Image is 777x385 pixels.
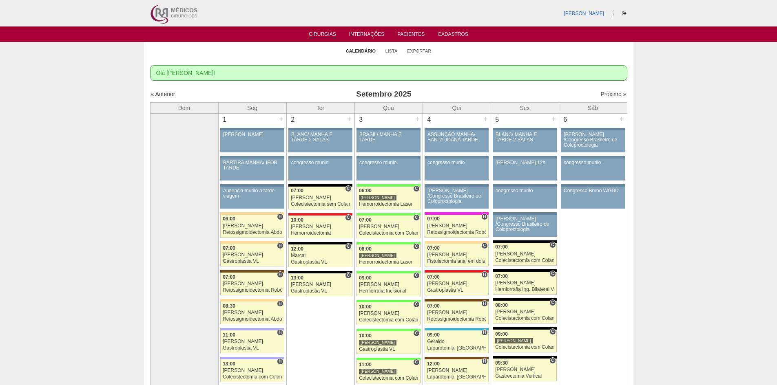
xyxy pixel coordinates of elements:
[223,345,282,351] div: Gastroplastia VL
[359,195,396,201] div: [PERSON_NAME]
[223,223,282,229] div: [PERSON_NAME]
[219,114,231,126] div: 1
[288,184,352,187] div: Key: Blanc
[220,241,284,244] div: Key: Bartira
[427,361,440,367] span: 12:00
[223,216,235,222] span: 06:00
[277,271,283,278] span: Hospital
[559,114,572,126] div: 6
[425,301,488,324] a: H 07:00 [PERSON_NAME] Retossigmoidectomia Robótica
[359,347,418,352] div: Gastroplastia VL
[356,360,420,383] a: C 11:00 [PERSON_NAME] Colecistectomia com Colangiografia VL
[495,360,508,366] span: 09:30
[354,102,423,113] th: Qua
[291,188,303,194] span: 07:00
[561,187,624,209] a: Congresso Bruno WGDD
[288,156,352,158] div: Key: Aviso
[495,280,554,286] div: [PERSON_NAME]
[493,184,556,187] div: Key: Aviso
[482,114,489,124] div: +
[564,188,622,194] div: Congresso Bruno WGDD
[356,130,420,152] a: BRASIL/ MANHÃ E TARDE
[549,271,556,277] span: Consultório
[288,271,352,273] div: Key: Blanc
[277,300,283,307] span: Hospital
[427,223,486,229] div: [PERSON_NAME]
[397,31,425,40] a: Pacientes
[223,230,282,235] div: Retossigmoidectomia Abdominal VL
[291,246,303,252] span: 12:00
[495,251,554,257] div: [PERSON_NAME]
[291,231,350,236] div: Hemorroidectomia
[291,224,350,229] div: [PERSON_NAME]
[427,188,486,205] div: [PERSON_NAME] /Congresso Brasileiro de Coloproctologia
[356,273,420,296] a: C 09:00 [PERSON_NAME] Herniorrafia Incisional
[425,158,488,180] a: congresso murilo
[356,244,420,267] a: C 08:00 [PERSON_NAME] Hemorroidectomia Laser
[427,317,486,322] div: Retossigmoidectomia Robótica
[561,130,624,152] a: [PERSON_NAME] /Congresso Brasileiro de Coloproctologia
[413,243,419,250] span: Consultório
[291,260,350,265] div: Gastroplastia VL
[427,230,486,235] div: Retossigmoidectomia Robótica
[291,217,303,223] span: 10:00
[495,244,508,250] span: 07:00
[622,11,626,16] i: Sair
[291,195,350,200] div: [PERSON_NAME]
[359,376,418,381] div: Colecistectomia com Colangiografia VL
[427,345,486,351] div: Laparotomia, [GEOGRAPHIC_DATA], Drenagem, Bridas VL
[564,132,622,148] div: [PERSON_NAME] /Congresso Brasileiro de Coloproctologia
[427,374,486,380] div: Laparotomia, [GEOGRAPHIC_DATA], Drenagem, Bridas
[356,128,420,130] div: Key: Aviso
[425,299,488,301] div: Key: Santa Joana
[425,187,488,209] a: [PERSON_NAME] /Congresso Brasileiro de Coloproctologia
[495,367,554,372] div: [PERSON_NAME]
[427,274,440,280] span: 07:00
[345,185,351,192] span: Consultório
[220,130,284,152] a: [PERSON_NAME]
[359,275,372,281] span: 09:00
[359,224,418,229] div: [PERSON_NAME]
[359,188,372,194] span: 06:00
[427,252,486,257] div: [PERSON_NAME]
[493,269,556,272] div: Key: Blanc
[223,188,281,199] div: Ausencia murilo a tarde viagem
[493,301,556,323] a: C 08:00 [PERSON_NAME] Colecistectomia com Colangiografia VL
[223,374,282,380] div: Colecistectomia com Colangiografia VL
[549,299,556,306] span: Consultório
[495,287,554,292] div: Herniorrafia Ing. Bilateral VL
[425,359,488,382] a: H 12:00 [PERSON_NAME] Laparotomia, [GEOGRAPHIC_DATA], Drenagem, Bridas
[427,216,440,222] span: 07:00
[223,259,282,264] div: Gastroplastia VL
[150,102,218,113] th: Dom
[220,328,284,330] div: Key: Christóvão da Gama
[493,240,556,243] div: Key: Blanc
[561,184,624,187] div: Key: Aviso
[496,160,554,165] div: [PERSON_NAME] 12h
[291,282,350,287] div: [PERSON_NAME]
[495,374,554,379] div: Gastrectomia Vertical
[425,357,488,359] div: Key: Santa Joana
[220,215,284,238] a: H 06:00 [PERSON_NAME] Retossigmoidectomia Abdominal VL
[493,212,556,215] div: Key: Aviso
[223,252,282,257] div: [PERSON_NAME]
[356,329,420,331] div: Key: Brasil
[359,160,418,165] div: congresso murilo
[277,242,283,249] span: Hospital
[427,132,486,143] div: ASSUNÇÃO MANHÃ/ SANTA JOANA TARDE
[220,128,284,130] div: Key: Aviso
[359,339,396,345] div: [PERSON_NAME]
[493,128,556,130] div: Key: Aviso
[291,132,350,143] div: BLANC/ MANHÃ E TARDE 2 SALAS
[356,358,420,360] div: Key: Brasil
[481,329,487,336] span: Hospital
[349,31,385,40] a: Internações
[407,48,432,54] a: Exportar
[223,132,281,137] div: [PERSON_NAME]
[425,330,488,353] a: H 09:00 Geraldo Laparotomia, [GEOGRAPHIC_DATA], Drenagem, Bridas VL
[495,316,554,321] div: Colecistectomia com Colangiografia VL
[359,282,418,287] div: [PERSON_NAME]
[493,215,556,237] a: [PERSON_NAME] /Congresso Brasileiro de Coloproctologia
[559,102,627,113] th: Sáb
[220,184,284,187] div: Key: Aviso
